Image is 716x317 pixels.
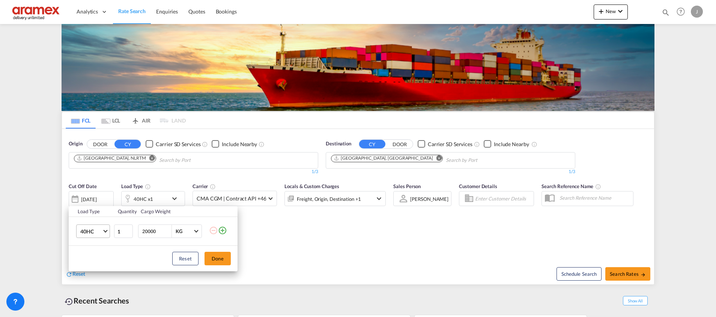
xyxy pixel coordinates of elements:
md-icon: icon-plus-circle-outline [218,226,227,235]
span: 40HC [80,228,102,235]
md-select: Choose: 40HC [76,224,110,238]
div: Cargo Weight [141,208,205,215]
input: Qty [114,224,133,238]
button: Done [205,252,231,265]
md-icon: icon-minus-circle-outline [209,226,218,235]
div: KG [176,228,182,234]
th: Load Type [69,206,113,217]
input: Enter Weight [141,225,171,238]
button: Reset [172,252,199,265]
th: Quantity [113,206,137,217]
